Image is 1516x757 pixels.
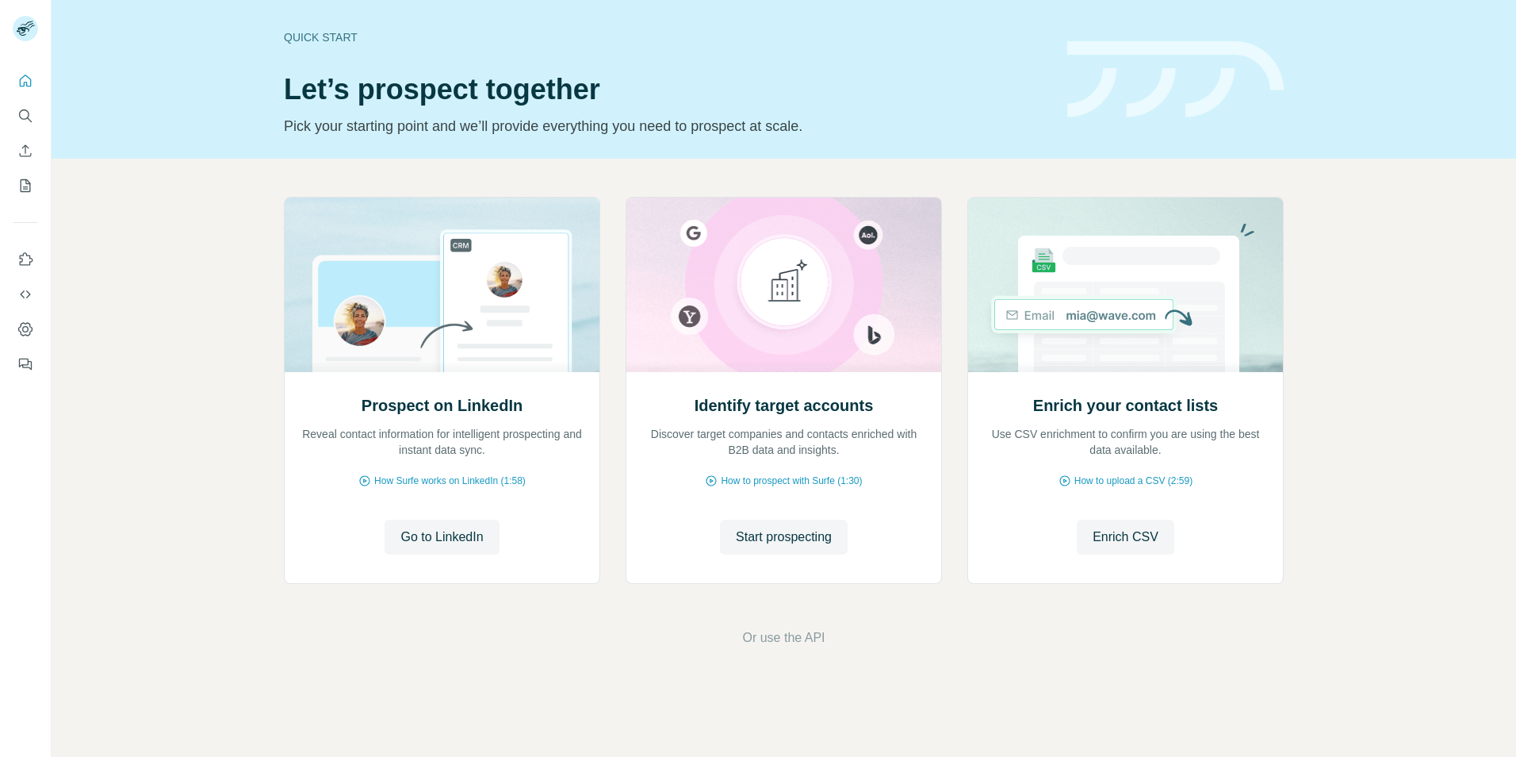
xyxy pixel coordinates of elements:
p: Pick your starting point and we’ll provide everything you need to prospect at scale. [284,115,1048,137]
p: Use CSV enrichment to confirm you are using the best data available. [984,426,1267,458]
span: How to prospect with Surfe (1:30) [721,474,862,488]
p: Reveal contact information for intelligent prospecting and instant data sync. [301,426,584,458]
span: Go to LinkedIn [400,528,483,547]
button: Or use the API [742,628,825,647]
button: My lists [13,171,38,200]
span: Start prospecting [736,528,832,547]
button: Start prospecting [720,520,848,555]
button: Use Surfe on LinkedIn [13,245,38,274]
button: Feedback [13,350,38,378]
button: Quick start [13,67,38,95]
h2: Enrich your contact lists [1033,394,1218,417]
h2: Prospect on LinkedIn [362,394,523,417]
button: Dashboard [13,315,38,344]
span: How to upload a CSV (2:59) [1074,474,1193,488]
button: Go to LinkedIn [385,520,499,555]
img: Identify target accounts [626,198,942,372]
h2: Identify target accounts [695,394,874,417]
span: How Surfe works on LinkedIn (1:58) [374,474,526,488]
span: Enrich CSV [1093,528,1158,547]
button: Search [13,102,38,130]
p: Discover target companies and contacts enriched with B2B data and insights. [642,426,925,458]
img: Enrich your contact lists [967,198,1284,372]
img: Prospect on LinkedIn [284,198,600,372]
h1: Let’s prospect together [284,74,1048,106]
div: Quick start [284,29,1048,45]
button: Enrich CSV [13,136,38,165]
img: banner [1067,41,1284,118]
button: Use Surfe API [13,280,38,309]
button: Enrich CSV [1077,520,1174,555]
